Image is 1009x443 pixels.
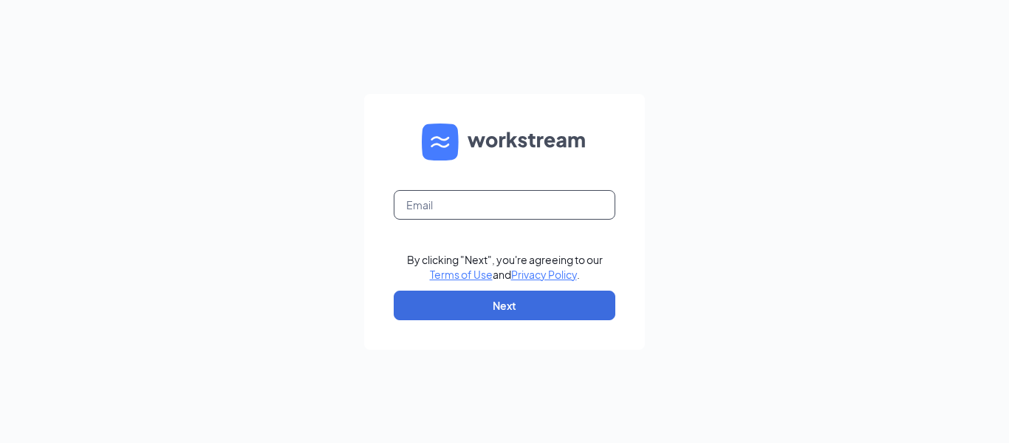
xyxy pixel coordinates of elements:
[394,190,615,220] input: Email
[394,291,615,320] button: Next
[407,252,603,282] div: By clicking "Next", you're agreeing to our and .
[511,268,577,281] a: Privacy Policy
[422,124,587,160] img: WS logo and Workstream text
[430,268,493,281] a: Terms of Use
